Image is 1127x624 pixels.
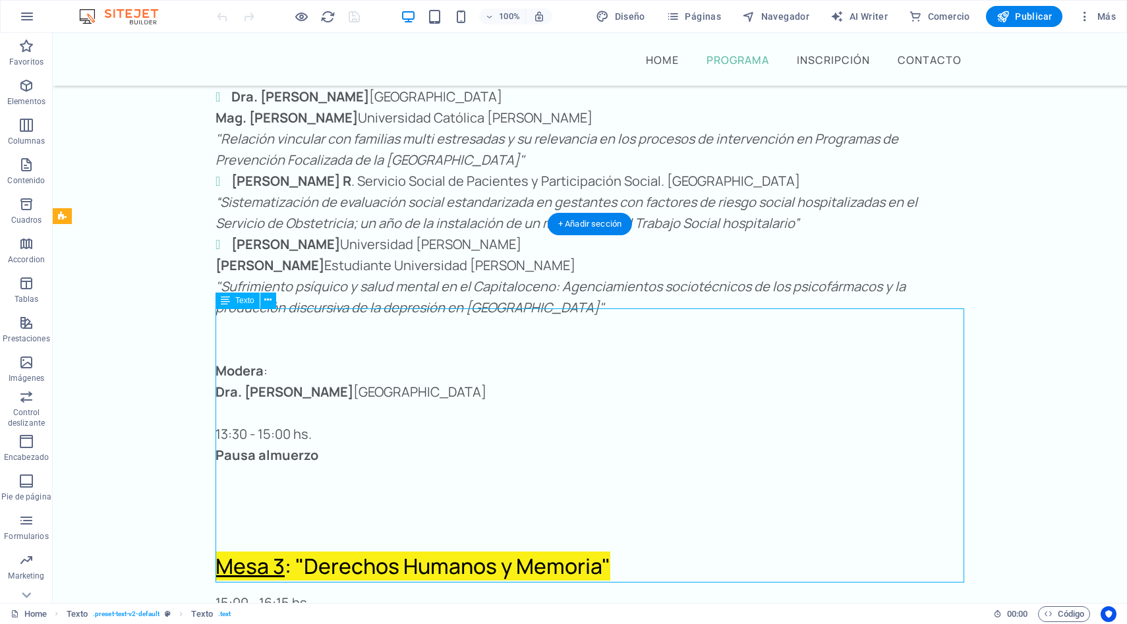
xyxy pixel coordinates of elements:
[1044,606,1084,622] span: Código
[14,294,39,304] p: Tablas
[666,10,721,23] span: Páginas
[596,10,645,23] span: Diseño
[830,10,888,23] span: AI Writer
[742,10,809,23] span: Navegador
[9,57,43,67] p: Favoritos
[1078,10,1116,23] span: Más
[909,10,970,23] span: Comercio
[8,254,45,265] p: Accordion
[591,6,650,27] div: Diseño (Ctrl+Alt+Y)
[218,606,231,622] span: . text
[293,9,309,24] button: Haz clic para salir del modo de previsualización y seguir editando
[320,9,335,24] button: reload
[533,11,545,22] i: Al redimensionar, ajustar el nivel de zoom automáticamente para ajustarse al dispositivo elegido.
[93,606,159,622] span: . preset-text-v2-default
[1007,606,1027,622] span: 00 00
[986,6,1063,27] button: Publicar
[3,333,49,344] p: Prestaciones
[548,213,632,235] div: + Añadir sección
[825,6,893,27] button: AI Writer
[1038,606,1090,622] button: Código
[76,9,175,24] img: Editor Logo
[737,6,815,27] button: Navegador
[8,136,45,146] p: Columnas
[320,9,335,24] i: Volver a cargar página
[904,6,975,27] button: Comercio
[4,452,49,463] p: Encabezado
[11,215,42,225] p: Cuadros
[7,96,45,107] p: Elementos
[67,606,88,622] span: Haz clic para seleccionar y doble clic para editar
[8,571,44,581] p: Marketing
[479,9,526,24] button: 100%
[1101,606,1116,622] button: Usercentrics
[591,6,650,27] button: Diseño
[1016,609,1018,619] span: :
[499,9,520,24] h6: 100%
[1073,6,1121,27] button: Más
[235,297,254,304] span: Texto
[165,610,171,617] i: Este elemento es un preajuste personalizable
[1,492,51,502] p: Pie de página
[67,606,231,622] nav: breadcrumb
[4,531,48,542] p: Formularios
[993,606,1028,622] h6: Tiempo de la sesión
[11,606,47,622] a: Haz clic para cancelar la selección y doble clic para abrir páginas
[997,10,1053,23] span: Publicar
[9,373,44,383] p: Imágenes
[7,175,45,186] p: Contenido
[191,606,212,622] span: Haz clic para seleccionar y doble clic para editar
[661,6,726,27] button: Páginas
